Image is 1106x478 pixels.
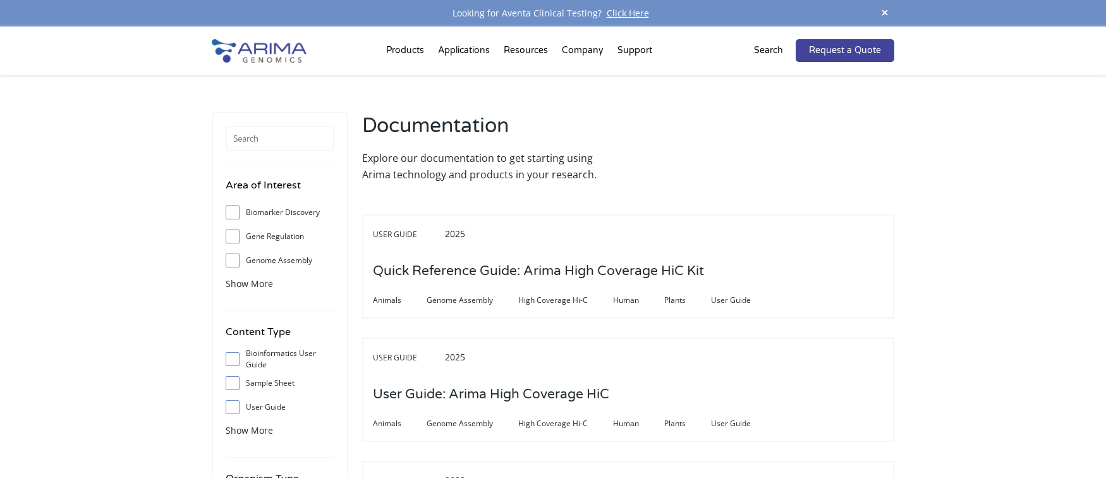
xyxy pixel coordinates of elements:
span: High Coverage Hi-C [518,293,613,308]
a: Quick Reference Guide: Arima High Coverage HiC Kit [373,264,704,278]
span: Show More [226,424,273,436]
span: User Guide [373,227,442,242]
div: Looking for Aventa Clinical Testing? [212,5,894,21]
a: User Guide: Arima High Coverage HiC [373,388,609,401]
span: Plants [664,293,711,308]
span: Genome Assembly [427,416,518,431]
a: Request a Quote [796,39,894,62]
h4: Area of Interest [226,177,334,203]
span: Genome Assembly [427,293,518,308]
span: User Guide [711,293,776,308]
h3: Quick Reference Guide: Arima High Coverage HiC Kit [373,252,704,291]
span: Animals [373,293,427,308]
h2: Documentation [362,112,622,150]
label: Biomarker Discovery [226,203,334,222]
img: Arima-Genomics-logo [212,39,307,63]
label: Sample Sheet [226,374,334,393]
label: Gene Regulation [226,227,334,246]
span: Human [613,416,664,431]
label: Genome Assembly [226,251,334,270]
span: Plants [664,416,711,431]
h4: Content Type [226,324,334,350]
p: Explore our documentation to get starting using Arima technology and products in your research. [362,150,622,183]
span: 2025 [445,351,465,363]
label: Bioinformatics User Guide [226,350,334,369]
input: Search [226,126,334,151]
span: Show More [226,278,273,290]
a: Click Here [602,7,654,19]
span: High Coverage Hi-C [518,416,613,431]
span: User Guide [711,416,776,431]
span: User Guide [373,350,442,365]
label: User Guide [226,398,334,417]
span: Animals [373,416,427,431]
p: Search [754,42,783,59]
span: 2025 [445,228,465,240]
span: Human [613,293,664,308]
h3: User Guide: Arima High Coverage HiC [373,375,609,414]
